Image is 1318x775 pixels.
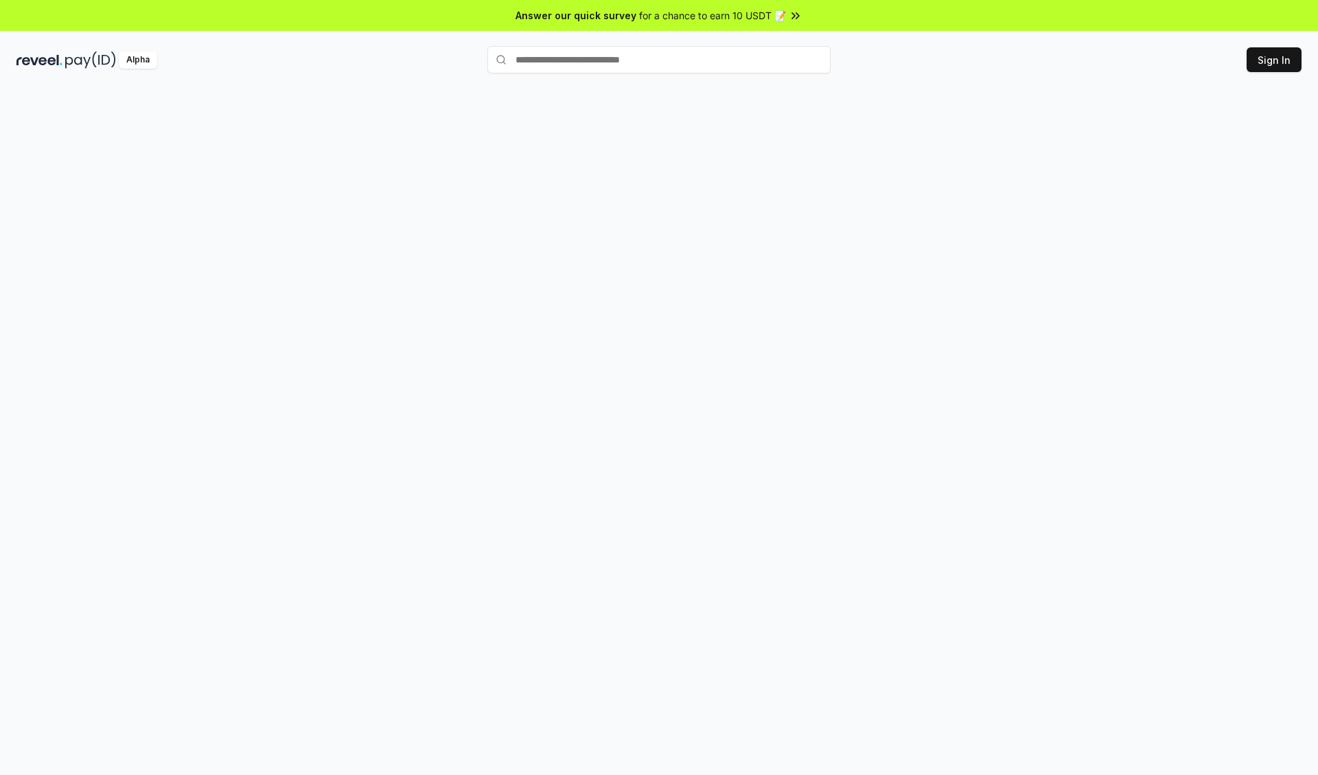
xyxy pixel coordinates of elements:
span: Answer our quick survey [516,8,636,23]
span: for a chance to earn 10 USDT 📝 [639,8,786,23]
img: reveel_dark [16,51,62,69]
div: Alpha [119,51,157,69]
button: Sign In [1247,47,1302,72]
img: pay_id [65,51,116,69]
